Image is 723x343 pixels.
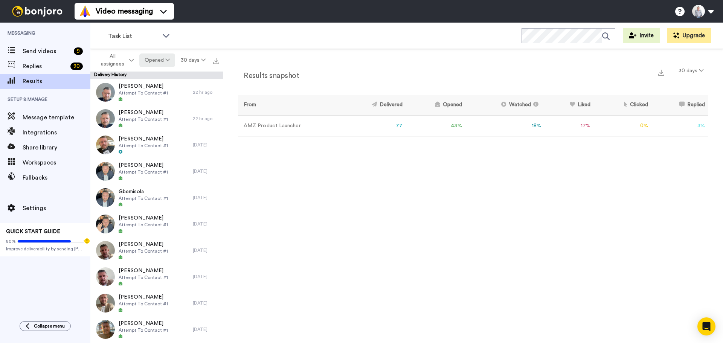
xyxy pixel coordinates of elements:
div: Tooltip anchor [84,238,90,244]
span: [PERSON_NAME] [119,214,168,222]
td: AMZ Product Launcher [238,116,340,136]
span: Settings [23,204,90,213]
img: 2dd010ba-1465-48d4-a047-071ecdfed5a9-thumb.jpg [96,320,115,339]
th: Replied [651,95,708,116]
span: Task List [108,32,159,41]
span: Replies [23,62,67,71]
span: [PERSON_NAME] [119,135,168,143]
img: bj-logo-header-white.svg [9,6,66,17]
span: Results [23,77,90,86]
div: [DATE] [193,326,219,332]
span: Attempt To Contact #1 [119,248,168,254]
span: [PERSON_NAME] [119,320,168,327]
button: Export all results that match these filters now. [211,55,221,66]
div: [DATE] [193,274,219,280]
h2: Results snapshot [238,72,299,80]
span: Attempt To Contact #1 [119,222,168,228]
div: 22 hr ago [193,116,219,122]
span: Fallbacks [23,173,90,182]
img: 048fbbb0-b3a8-4593-94fb-945bd326e880-thumb.jpg [96,267,115,286]
a: [PERSON_NAME]Attempt To Contact #1[DATE] [90,316,223,343]
div: [DATE] [193,247,219,253]
div: Open Intercom Messenger [697,317,715,335]
span: Integrations [23,128,90,137]
span: Share library [23,143,90,152]
span: Workspaces [23,158,90,167]
span: [PERSON_NAME] [119,162,168,169]
div: [DATE] [193,221,219,227]
img: export.svg [658,70,664,76]
button: 30 days [674,64,708,78]
span: Video messaging [96,6,153,17]
th: Liked [544,95,593,116]
span: Attempt To Contact #1 [119,327,168,333]
a: GbemisolaAttempt To Contact #1[DATE] [90,184,223,211]
img: 1c0306c6-3952-4b8c-8fb7-76a2135e68b8-thumb.jpg [96,215,115,233]
span: [PERSON_NAME] [119,293,168,301]
button: 30 days [175,53,211,67]
span: Gbemisola [119,188,168,195]
span: 80% [6,238,16,244]
a: [PERSON_NAME]Attempt To Contact #122 hr ago [90,105,223,132]
a: [PERSON_NAME]Attempt To Contact #1[DATE] [90,237,223,264]
div: [DATE] [193,142,219,148]
div: [DATE] [193,168,219,174]
span: [PERSON_NAME] [119,267,168,274]
th: Clicked [593,95,651,116]
div: 9 [74,47,83,55]
td: 77 [340,116,406,136]
a: [PERSON_NAME]Attempt To Contact #1[DATE] [90,158,223,184]
td: 17 % [544,116,593,136]
th: Delivered [340,95,406,116]
div: 90 [70,63,83,70]
img: vm-color.svg [79,5,91,17]
img: export.svg [213,58,219,64]
td: 3 % [651,116,708,136]
td: 43 % [406,116,465,136]
img: 769602b0-4470-4887-90cf-38115980a841-thumb.jpg [96,188,115,207]
th: Watched [465,95,544,116]
img: 3aa13561-c4f8-4f47-bd0c-29c3c5e06f87-thumb.jpg [96,162,115,181]
button: Export a summary of each team member’s results that match this filter now. [656,67,667,78]
button: Upgrade [667,28,711,43]
span: Attempt To Contact #1 [119,195,168,201]
span: Attempt To Contact #1 [119,169,168,175]
img: ebecd9e3-d4e7-46d5-8d20-919bbd841582-thumb.jpg [96,241,115,260]
a: [PERSON_NAME]Attempt To Contact #1[DATE] [90,264,223,290]
span: [PERSON_NAME] [119,241,168,248]
span: Attempt To Contact #1 [119,274,168,280]
div: [DATE] [193,300,219,306]
div: 22 hr ago [193,89,219,95]
th: Opened [406,95,465,116]
span: Collapse menu [34,323,65,329]
button: Collapse menu [20,321,71,331]
div: [DATE] [193,195,219,201]
button: Opened [139,53,175,67]
a: [PERSON_NAME]Attempt To Contact #1[DATE] [90,211,223,237]
img: a9391ec0-3f38-4a96-ab67-01117cbf2dc4-thumb.jpg [96,83,115,102]
td: 0 % [593,116,651,136]
span: Improve deliverability by sending [PERSON_NAME]’s from your own email [6,246,84,252]
img: 9bdb21c7-acb3-476e-a546-9260c9ac2534-thumb.jpg [96,109,115,128]
div: Delivery History [90,72,223,79]
button: Invite [623,28,660,43]
img: 8c8d6ebb-df90-4deb-ae78-357460370a3f-thumb.jpg [96,136,115,154]
img: 9a8502b8-dd38-4dda-b9cf-8017c8b5a03f-thumb.jpg [96,294,115,313]
a: [PERSON_NAME]Attempt To Contact #1[DATE] [90,290,223,316]
th: From [238,95,340,116]
td: 18 % [465,116,544,136]
a: [PERSON_NAME]Attempt To Contact #1[DATE] [90,132,223,158]
span: All assignees [97,53,128,68]
span: Attempt To Contact #1 [119,143,168,149]
button: All assignees [92,50,139,71]
span: Message template [23,113,90,122]
span: Send videos [23,47,71,56]
a: [PERSON_NAME]Attempt To Contact #122 hr ago [90,79,223,105]
span: [PERSON_NAME] [119,109,168,116]
span: [PERSON_NAME] [119,82,168,90]
span: QUICK START GUIDE [6,229,60,234]
span: Attempt To Contact #1 [119,90,168,96]
span: Attempt To Contact #1 [119,301,168,307]
span: Attempt To Contact #1 [119,116,168,122]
